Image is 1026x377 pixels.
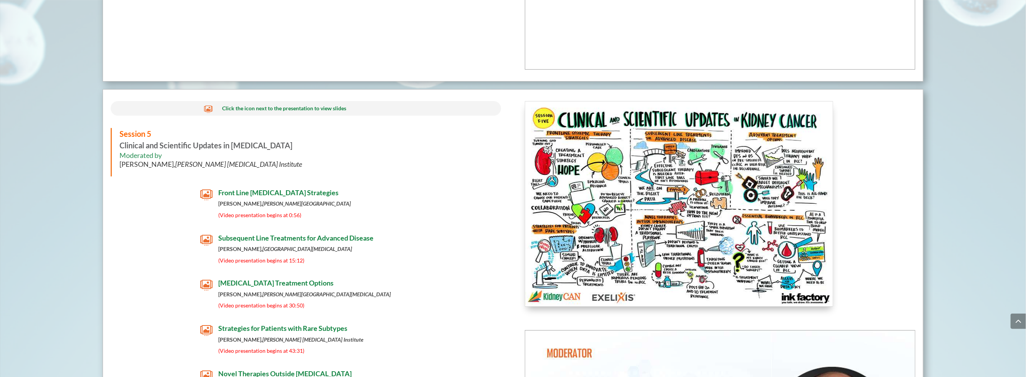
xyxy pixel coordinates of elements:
strong: [PERSON_NAME], [218,246,352,252]
span: Click the icon next to the presentation to view slides [222,105,346,111]
span:  [200,234,213,246]
img: KidneyCAN_Ink Factory_Board Session 5 [525,101,833,306]
span: Front Line [MEDICAL_DATA] Strategies [218,188,339,197]
span: Strategies for Patients with Rare Subtypes [218,324,347,332]
em: [GEOGRAPHIC_DATA][MEDICAL_DATA] [262,246,352,252]
span:  [204,105,213,113]
strong: [PERSON_NAME], [218,200,351,207]
em: [PERSON_NAME] [MEDICAL_DATA] Institute [175,160,302,168]
h6: Moderated by [120,151,493,173]
em: [PERSON_NAME] [MEDICAL_DATA] Institute [262,336,364,343]
strong: Clinical and Scientific Updates in [MEDICAL_DATA] [120,129,292,150]
span:  [200,189,213,201]
span: Subsequent Line Treatments for Advanced Disease [218,234,374,242]
span:  [200,279,213,291]
strong: [PERSON_NAME], [218,291,391,297]
span: (Video presentation begins at 15:12) [218,257,304,264]
em: [PERSON_NAME][GEOGRAPHIC_DATA][MEDICAL_DATA] [262,291,391,297]
span: [PERSON_NAME], [120,160,302,168]
span: (Video presentation begins at 0:56) [218,212,301,218]
strong: [PERSON_NAME], [218,336,364,343]
span: Session 5 [120,129,151,138]
em: [PERSON_NAME][GEOGRAPHIC_DATA] [262,200,351,207]
span: (Video presentation begins at 30:50) [218,302,304,309]
span: (Video presentation begins at 43:31) [218,347,304,354]
span:  [200,324,213,337]
span: [MEDICAL_DATA] Treatment Options [218,279,334,287]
